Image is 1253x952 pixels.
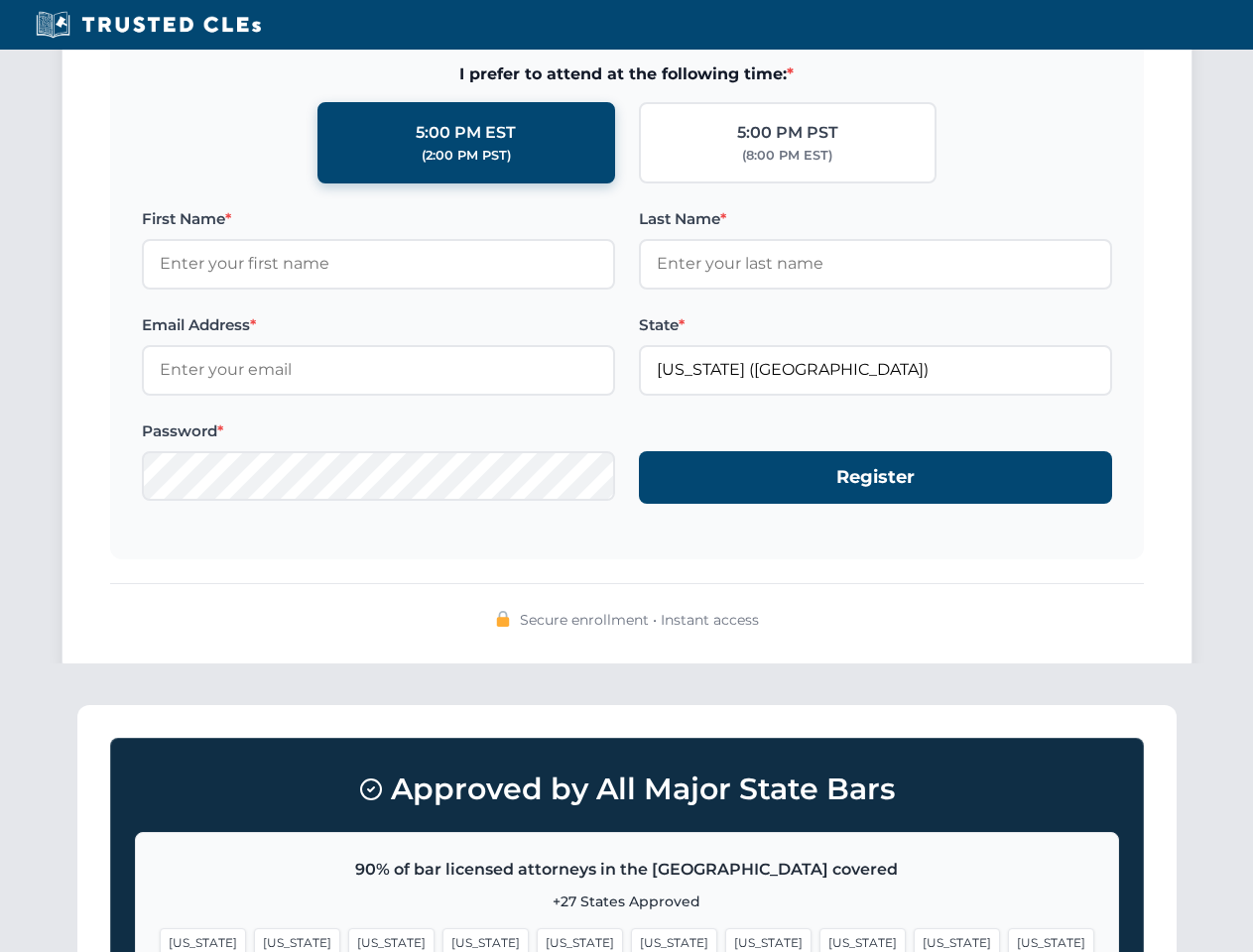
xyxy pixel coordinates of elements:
[142,61,1112,87] span: I prefer to attend at the following time:
[30,10,267,40] img: Trusted CLEs
[416,120,516,146] div: 5:00 PM EST
[160,891,1094,912] p: +27 States Approved
[639,451,1112,504] button: Register
[142,419,615,443] label: Password
[135,763,1119,816] h3: Approved by All Major State Bars
[495,611,511,627] img: 🔒
[737,120,838,146] div: 5:00 PM PST
[142,313,615,337] label: Email Address
[142,345,615,395] input: Enter your email
[142,239,615,289] input: Enter your first name
[422,146,511,166] div: (2:00 PM PST)
[639,345,1112,395] input: Florida (FL)
[742,146,832,166] div: (8:00 PM EST)
[520,609,759,631] span: Secure enrollment • Instant access
[639,313,1112,337] label: State
[639,239,1112,289] input: Enter your last name
[142,207,615,231] label: First Name
[639,207,1112,231] label: Last Name
[160,857,1094,883] p: 90% of bar licensed attorneys in the [GEOGRAPHIC_DATA] covered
